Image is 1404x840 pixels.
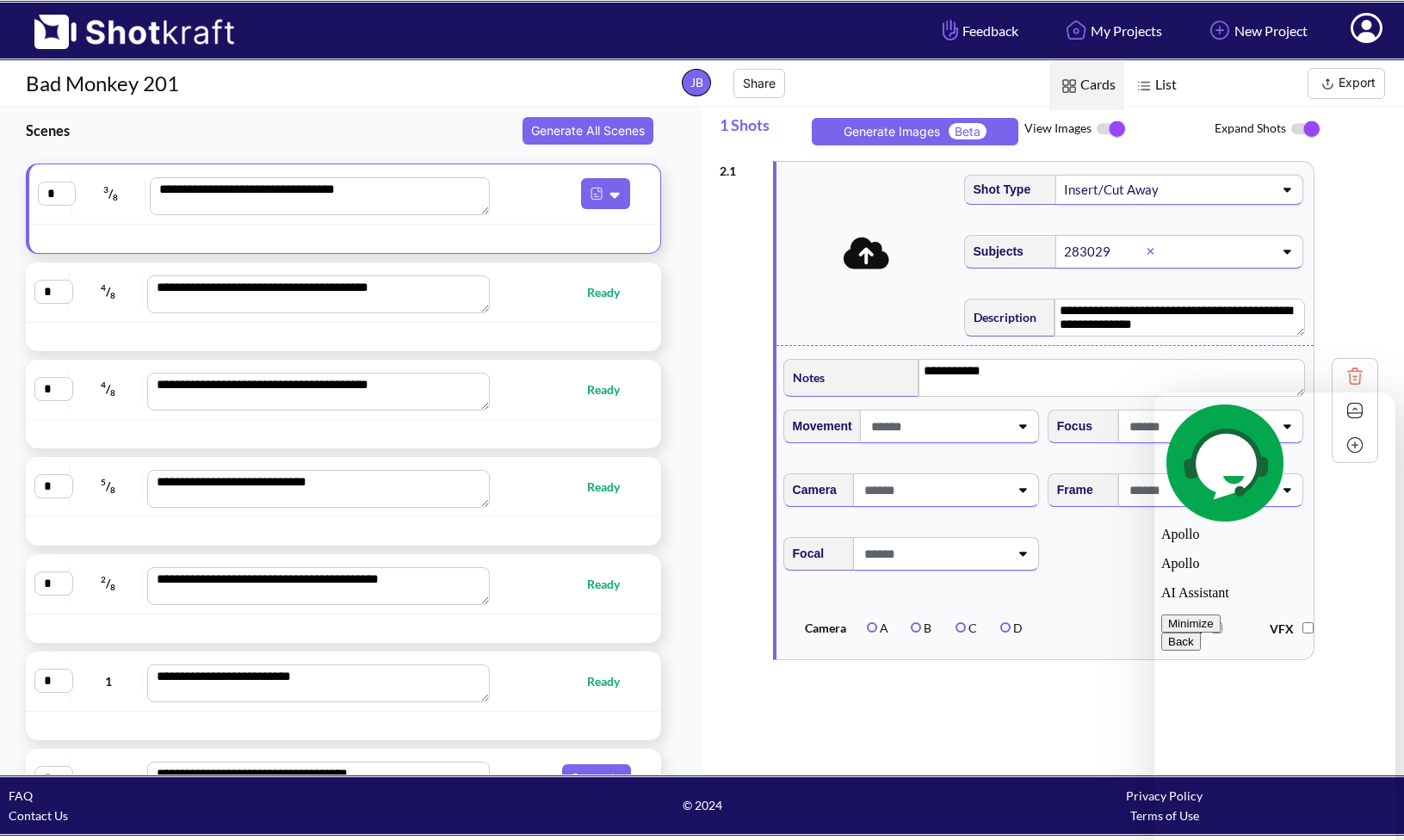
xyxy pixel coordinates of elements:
span: Ready [587,477,637,497]
span: / [74,278,144,306]
label: D [1000,621,1023,635]
img: Add Icon [1205,15,1234,45]
span: Camera [784,476,837,504]
img: Trash Icon [1342,363,1368,389]
span: Feedback [938,21,1018,40]
button: Generate All Scenes [523,117,653,145]
iframe: chat widget [1154,392,1395,840]
a: FAQ [9,788,33,803]
div: 283029 [1062,240,1147,263]
button: Export [1308,68,1385,99]
img: ToggleOn Icon [1286,111,1325,147]
span: Ready [587,671,637,691]
a: Contact Us [9,808,68,823]
span: Ready [587,574,637,594]
span: Frame [1048,476,1093,504]
span: 4 [74,769,144,788]
span: Description [965,303,1036,331]
span: / [77,180,145,207]
span: Cards [1049,61,1124,110]
span: 1 [74,671,144,691]
span: 8 [110,387,115,398]
span: Shot Type [965,176,1031,204]
button: Generate [562,764,631,792]
span: 3 [103,184,108,195]
span: Focal [784,540,825,568]
span: Focus [1048,412,1092,441]
a: My Projects [1048,8,1175,53]
img: Pdf Icon [585,182,608,205]
span: Movement [784,412,852,441]
div: Terms of Use [933,806,1395,825]
div: Insert/Cut Away [1062,178,1164,201]
span: JB [682,69,711,96]
span: Subjects [965,238,1024,266]
span: 5 [101,477,106,487]
span: 4 [101,282,106,293]
div: Privacy Policy [933,786,1395,806]
span: 4 [101,380,106,390]
span: Camera [789,618,858,638]
span: Notes [784,363,825,392]
span: Ready [587,380,637,399]
label: C [956,621,977,635]
img: Export Icon [1317,73,1339,95]
span: 2 [101,574,106,584]
span: 8 [110,290,115,300]
img: ToggleOn Icon [1092,111,1130,147]
span: © 2024 [471,795,933,815]
span: / [74,375,144,403]
h3: Scenes [26,120,516,140]
span: 1 Shots [720,107,806,152]
span: Beta [949,123,987,139]
label: B [911,621,931,635]
button: Share [733,69,785,98]
div: 2 . 1 [720,152,764,181]
button: Generate ImagesBeta [812,118,1019,145]
img: Home Icon [1061,15,1091,45]
span: List [1124,61,1185,110]
span: Ready [587,282,637,302]
img: List Icon [1133,75,1155,97]
img: Card Icon [1058,75,1080,97]
label: A [867,621,888,635]
span: / [74,472,144,500]
span: View Images [1024,111,1215,147]
span: 8 [113,192,118,202]
a: New Project [1192,8,1321,53]
span: / [74,570,144,597]
span: 8 [110,582,115,592]
img: Hand Icon [938,15,962,45]
span: 8 [110,485,115,495]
